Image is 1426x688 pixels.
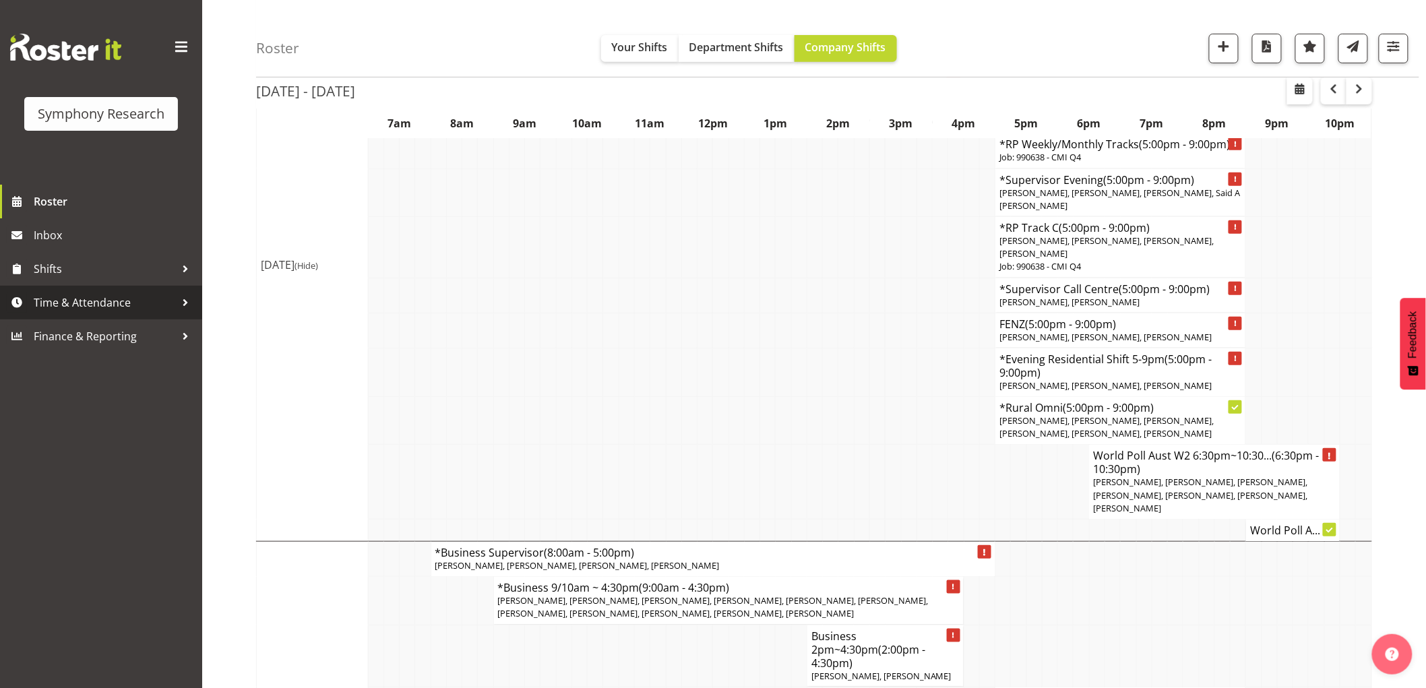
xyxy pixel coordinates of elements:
[498,581,960,594] h4: *Business 9/10am ~ 4:30pm
[34,259,175,279] span: Shifts
[545,545,635,560] span: (8:00am - 5:00pm)
[811,629,960,670] h4: Business 2pm~4:30pm
[256,82,355,100] h2: [DATE] - [DATE]
[612,40,668,55] span: Your Shifts
[1246,108,1309,139] th: 9pm
[999,221,1241,234] h4: *RP Track C
[1121,108,1183,139] th: 7pm
[368,108,431,139] th: 7am
[811,670,952,682] span: [PERSON_NAME], [PERSON_NAME]
[435,546,991,559] h4: *Business Supervisor
[999,260,1241,273] p: Job: 990638 - CMI Q4
[34,326,175,346] span: Finance & Reporting
[431,108,493,139] th: 8am
[1338,34,1368,63] button: Send a list of all shifts for the selected filtered period to all rostered employees.
[999,187,1240,212] span: [PERSON_NAME], [PERSON_NAME], [PERSON_NAME], Said A [PERSON_NAME]
[999,414,1214,439] span: [PERSON_NAME], [PERSON_NAME], [PERSON_NAME], [PERSON_NAME], [PERSON_NAME], [PERSON_NAME]
[493,108,556,139] th: 9am
[933,108,995,139] th: 4pm
[1379,34,1408,63] button: Filter Shifts
[556,108,619,139] th: 10am
[795,35,897,62] button: Company Shifts
[999,331,1212,343] span: [PERSON_NAME], [PERSON_NAME], [PERSON_NAME]
[10,34,121,61] img: Rosterit website logo
[744,108,807,139] th: 1pm
[1139,137,1230,152] span: (5:00pm - 9:00pm)
[1407,311,1419,358] span: Feedback
[679,35,795,62] button: Department Shifts
[1103,173,1194,187] span: (5:00pm - 9:00pm)
[435,559,720,571] span: [PERSON_NAME], [PERSON_NAME], [PERSON_NAME], [PERSON_NAME]
[1252,34,1282,63] button: Download a PDF of the roster according to the set date range.
[999,401,1241,414] h4: *Rural Omni
[619,108,681,139] th: 11am
[34,292,175,313] span: Time & Attendance
[999,137,1241,151] h4: *RP Weekly/Monthly Tracks
[689,40,784,55] span: Department Shifts
[1025,317,1116,332] span: (5:00pm - 9:00pm)
[870,108,933,139] th: 3pm
[601,35,679,62] button: Your Shifts
[811,642,925,670] span: (2:00pm - 4:30pm)
[805,40,886,55] span: Company Shifts
[807,108,869,139] th: 2pm
[294,259,318,272] span: (Hide)
[256,40,299,56] h4: Roster
[34,191,195,212] span: Roster
[498,594,929,619] span: [PERSON_NAME], [PERSON_NAME], [PERSON_NAME], [PERSON_NAME], [PERSON_NAME], [PERSON_NAME], [PERSON...
[1400,298,1426,389] button: Feedback - Show survey
[1094,448,1320,476] span: (6:30pm - 10:30pm)
[1059,220,1150,235] span: (5:00pm - 9:00pm)
[1183,108,1246,139] th: 8pm
[1295,34,1325,63] button: Highlight an important date within the roster.
[1287,77,1313,104] button: Select a specific date within the roster.
[999,379,1212,392] span: [PERSON_NAME], [PERSON_NAME], [PERSON_NAME]
[1063,400,1154,415] span: (5:00pm - 9:00pm)
[999,173,1241,187] h4: *Supervisor Evening
[1250,524,1336,537] h4: World Poll A...
[999,296,1140,308] span: [PERSON_NAME], [PERSON_NAME]
[640,580,730,595] span: (9:00am - 4:30pm)
[999,352,1212,380] span: (5:00pm - 9:00pm)
[681,108,744,139] th: 12pm
[1094,476,1308,513] span: [PERSON_NAME], [PERSON_NAME], [PERSON_NAME], [PERSON_NAME], [PERSON_NAME], [PERSON_NAME], [PERSON...
[1058,108,1121,139] th: 6pm
[999,234,1214,259] span: [PERSON_NAME], [PERSON_NAME], [PERSON_NAME], [PERSON_NAME]
[1209,34,1239,63] button: Add a new shift
[999,282,1241,296] h4: *Supervisor Call Centre
[999,317,1241,331] h4: FENZ
[999,352,1241,379] h4: *Evening Residential Shift 5-9pm
[1094,449,1336,476] h4: World Poll Aust W2 6:30pm~10:30...
[1386,648,1399,661] img: help-xxl-2.png
[1119,282,1210,296] span: (5:00pm - 9:00pm)
[999,151,1241,164] p: Job: 990638 - CMI Q4
[34,225,195,245] span: Inbox
[995,108,1058,139] th: 5pm
[38,104,164,124] div: Symphony Research
[1309,108,1372,139] th: 10pm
